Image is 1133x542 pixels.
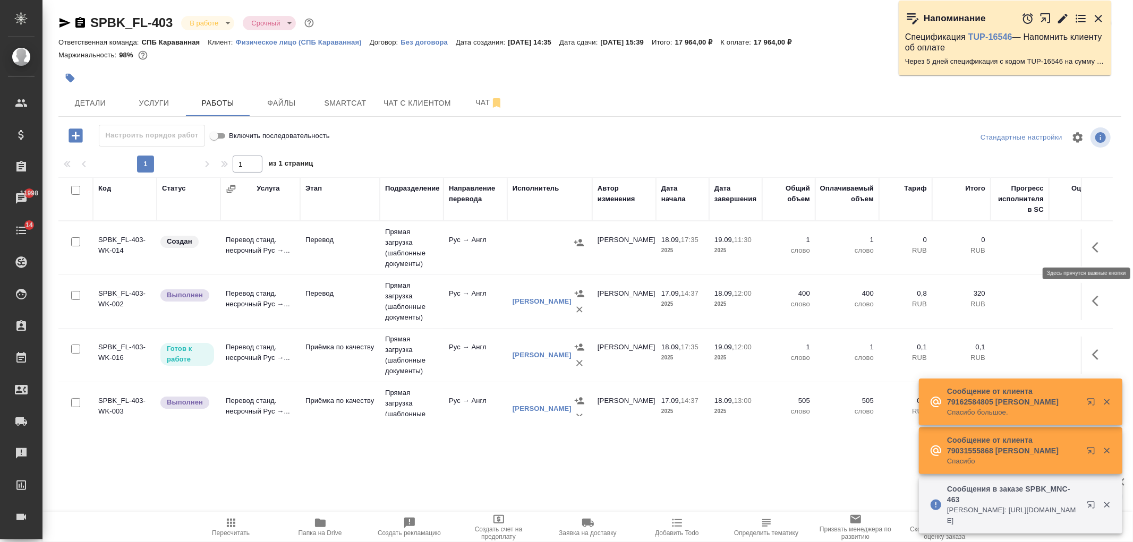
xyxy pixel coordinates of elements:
[661,299,704,309] p: 2025
[380,275,444,328] td: Прямая загрузка (шаблонные документы)
[884,406,927,417] p: RUB
[1057,12,1069,25] button: Редактировать
[1080,440,1106,466] button: Открыть в новой вкладке
[269,157,313,173] span: из 1 страниц
[661,397,681,405] p: 17.09,
[884,245,927,256] p: RUB
[513,183,559,194] div: Исполнитель
[513,351,572,359] a: [PERSON_NAME]
[208,38,235,46] p: Клиент:
[159,342,215,367] div: Исполнитель может приступить к работе
[58,38,142,46] p: Ответственная команда:
[167,397,203,408] p: Выполнен
[159,288,215,303] div: Исполнитель завершил работу
[3,217,40,244] a: 14
[924,13,986,24] p: Напоминание
[159,235,215,249] div: Заказ еще не согласован с клиентом, искать исполнителей рано
[714,397,734,405] p: 18.09,
[947,435,1080,456] p: Сообщение от клиента 79031555868 [PERSON_NAME]
[1086,342,1111,367] button: Здесь прячутся важные кнопки
[444,390,507,427] td: Рус → Англ
[220,390,300,427] td: Перевод станд. несрочный Рус →...
[401,38,456,46] p: Без договора
[320,97,371,110] span: Smartcat
[661,289,681,297] p: 17.09,
[1092,12,1105,25] button: Закрыть
[661,343,681,351] p: 18.09,
[380,382,444,435] td: Прямая загрузка (шаблонные документы)
[768,288,810,299] p: 400
[74,16,87,29] button: Скопировать ссылку
[884,352,927,363] p: RUB
[938,245,985,256] p: RUB
[592,229,656,266] td: [PERSON_NAME]
[256,97,307,110] span: Файлы
[721,38,754,46] p: К оплате:
[1096,500,1118,510] button: Закрыть
[966,183,985,194] div: Итого
[675,38,721,46] p: 17 964,00 ₽
[192,97,243,110] span: Работы
[768,352,810,363] p: слово
[186,19,222,28] button: В работе
[938,288,985,299] p: 320
[167,343,208,365] p: Готов к работе
[714,299,757,309] p: 2025
[490,97,503,109] svg: Отписаться
[236,38,370,46] p: Физическое лицо (СПБ Караванная)
[884,395,927,406] p: 0,1
[14,188,45,199] span: 11998
[754,38,799,46] p: 17 964,00 ₽
[449,183,502,204] div: Направление перевода
[947,484,1080,505] p: Сообщения в заказе SPBK_MNC-463
[380,329,444,382] td: Прямая загрузка (шаблонные документы)
[136,48,150,62] button: 370.60 RUB;
[444,229,507,266] td: Рус → Англ
[572,286,587,302] button: Назначить
[572,409,587,425] button: Удалить
[884,299,927,309] p: RUB
[821,406,874,417] p: слово
[129,97,180,110] span: Услуги
[938,342,985,352] p: 0,1
[58,16,71,29] button: Скопировать ссылку для ЯМессенджера
[229,131,330,141] span: Включить последовательность
[1091,127,1113,148] span: Посмотреть информацию
[559,38,600,46] p: Дата сдачи:
[93,283,157,320] td: SPBK_FL-403-WK-002
[821,288,874,299] p: 400
[58,51,119,59] p: Маржинальность:
[601,38,652,46] p: [DATE] 15:39
[714,183,757,204] div: Дата завершения
[714,236,734,244] p: 19.09,
[142,38,208,46] p: СПБ Караванная
[61,125,90,147] button: Добавить работу
[734,397,752,405] p: 13:00
[714,352,757,363] p: 2025
[821,395,874,406] p: 505
[598,183,651,204] div: Автор изменения
[768,395,810,406] p: 505
[385,183,440,194] div: Подразделение
[661,406,704,417] p: 2025
[119,51,135,59] p: 98%
[1071,183,1097,194] div: Оценка
[1080,494,1106,520] button: Открыть в новой вкладке
[572,302,587,317] button: Удалить
[98,183,111,194] div: Код
[1080,391,1106,417] button: Открыть в новой вкладке
[947,386,1080,407] p: Сообщение от клиента 79162584805 [PERSON_NAME]
[884,342,927,352] p: 0,1
[167,290,203,300] p: Выполнен
[572,339,587,355] button: Назначить
[380,221,444,274] td: Прямая загрузка (шаблонные документы)
[305,288,374,299] p: Перевод
[592,390,656,427] td: [PERSON_NAME]
[58,66,82,90] button: Добавить тэг
[821,235,874,245] p: 1
[652,38,675,46] p: Итого:
[444,283,507,320] td: Рус → Англ
[821,352,874,363] p: слово
[3,185,40,212] a: 11998
[456,38,508,46] p: Дата создания:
